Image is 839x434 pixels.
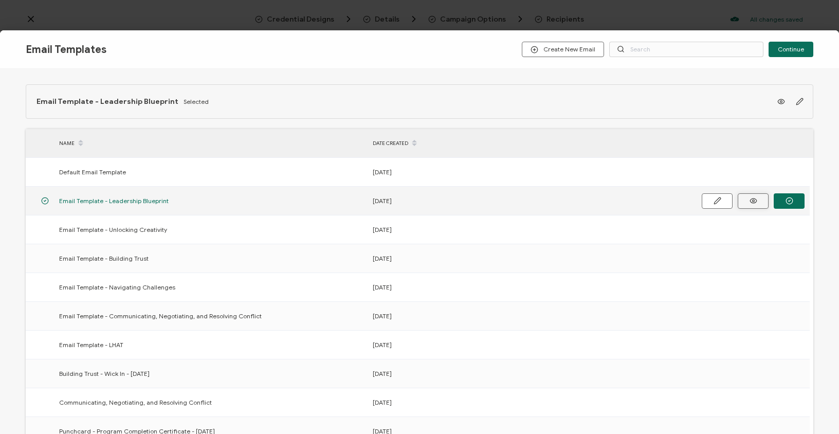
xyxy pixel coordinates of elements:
span: Create New Email [531,46,595,53]
div: [DATE] [368,224,681,236]
span: Email Templates [26,43,106,56]
button: Continue [769,42,813,57]
span: Email Template - Navigating Challenges [59,281,175,293]
span: Continue [778,46,804,52]
span: Email Template - Leadership Blueprint [37,97,178,106]
div: [DATE] [368,166,681,178]
div: NAME [54,135,368,152]
span: Email Template - Unlocking Creativity [59,224,167,236]
div: [DATE] [368,339,681,351]
span: Communicating, Negotiating, and Resolving Conflict [59,396,212,408]
div: [DATE] [368,281,681,293]
span: Email Template - Leadership Blueprint [59,195,169,207]
span: Email Template - LHAT [59,339,123,351]
div: [DATE] [368,252,681,264]
input: Search [609,42,763,57]
span: Default Email Template [59,166,126,178]
div: DATE CREATED [368,135,681,152]
span: Email Template - Building Trust [59,252,149,264]
div: [DATE] [368,396,681,408]
span: Selected [184,98,209,105]
div: [DATE] [368,195,681,207]
div: [DATE] [368,368,681,379]
div: [DATE] [368,310,681,322]
span: Building Trust - Wick In - [DATE] [59,368,150,379]
iframe: Chat Widget [788,385,839,434]
button: Create New Email [522,42,604,57]
span: Email Template - Communicating, Negotiating, and Resolving Conflict [59,310,262,322]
